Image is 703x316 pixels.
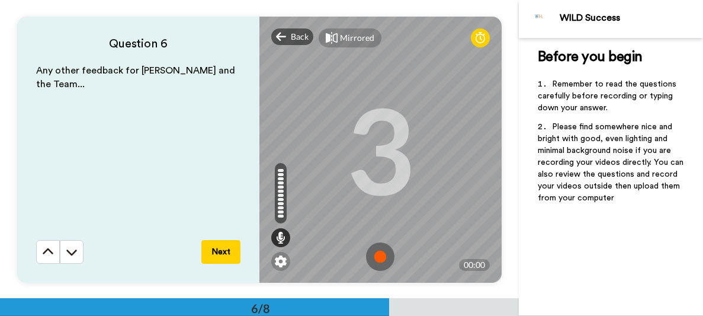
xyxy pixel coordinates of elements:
span: Remember to read the questions carefully before recording or typing down your answer. [538,80,679,112]
img: ic_gear.svg [275,256,287,267]
div: Mirrored [340,32,374,44]
span: Any other feedback for [PERSON_NAME] and the Team... [36,66,237,89]
span: Back [291,31,309,43]
img: Profile Image [525,5,554,33]
span: Before you begin [538,50,643,64]
h4: Question 6 [36,36,240,52]
img: ic_record_start.svg [366,242,394,271]
div: Back [271,28,314,45]
span: Please find somewhere nice and bright with good, even lighting and minimal background noise if yo... [538,123,686,202]
div: 3 [346,105,415,194]
div: WILD Success [560,12,702,24]
button: Next [201,240,240,264]
div: 00:00 [459,259,490,271]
